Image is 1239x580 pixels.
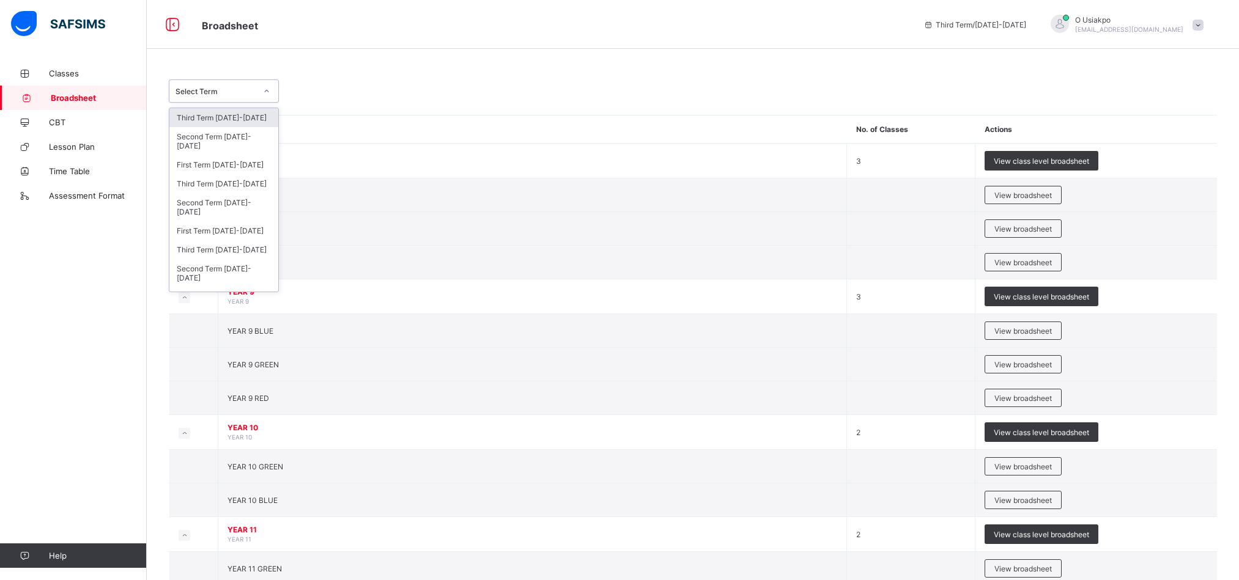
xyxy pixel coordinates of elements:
span: YEAR 9 [227,298,249,305]
span: Assessment Format [49,191,147,200]
span: YEAR 9 RED [227,394,269,403]
span: YEAR 11 [227,535,251,543]
span: View class level broadsheet [994,428,1089,437]
div: Third Term [DATE]-[DATE] [169,108,278,127]
span: [EMAIL_ADDRESS][DOMAIN_NAME] [1075,26,1183,33]
th: No. of Classes [847,116,975,144]
span: View broadsheet [994,394,1052,403]
a: View broadsheet [985,559,1062,568]
span: YEAR 8 [227,152,837,161]
span: YEAR 10 GREEN [227,462,283,471]
span: View class level broadsheet [994,530,1089,539]
span: YEAR 11 GREEN [227,564,282,573]
span: 3 [856,156,861,166]
span: View broadsheet [994,224,1052,233]
span: YEAR 10 BLUE [227,496,278,505]
a: View class level broadsheet [985,524,1098,534]
span: View broadsheet [994,360,1052,369]
span: View class level broadsheet [994,156,1089,166]
div: Third Term [DATE]-[DATE] [169,240,278,259]
a: View broadsheet [985,457,1062,466]
div: First Term [DATE]-[DATE] [169,155,278,174]
span: YEAR 11 [227,525,837,534]
a: View broadsheet [985,491,1062,500]
a: View broadsheet [985,321,1062,331]
span: View broadsheet [994,191,1052,200]
span: Broadsheet [202,20,258,32]
span: View class level broadsheet [994,292,1089,301]
span: View broadsheet [994,564,1052,573]
div: Third Term [DATE]-[DATE] [169,174,278,193]
span: YEAR 9 GREEN [227,360,279,369]
span: session/term information [923,20,1026,29]
a: View class level broadsheet [985,287,1098,296]
div: First Term [DATE]-[DATE] [169,287,278,306]
th: Name [218,116,847,144]
span: YEAR 9 BLUE [227,326,273,336]
span: Broadsheet [51,93,147,103]
span: Help [49,551,146,560]
span: Lesson Plan [49,142,147,152]
a: View broadsheet [985,355,1062,364]
span: View broadsheet [994,326,1052,336]
span: View broadsheet [994,496,1052,505]
div: Second Term [DATE]-[DATE] [169,193,278,221]
span: YEAR 9 [227,287,837,296]
a: View class level broadsheet [985,422,1098,431]
div: Select Term [176,87,256,96]
div: Second Term [DATE]-[DATE] [169,259,278,287]
span: 2 [856,428,860,437]
div: OUsiakpo [1038,15,1210,35]
a: View broadsheet [985,219,1062,229]
span: CBT [49,117,147,127]
a: View broadsheet [985,253,1062,262]
a: View class level broadsheet [985,151,1098,160]
span: YEAR 10 [227,423,837,432]
span: Classes [49,68,147,78]
a: View broadsheet [985,389,1062,398]
div: Second Term [DATE]-[DATE] [169,127,278,155]
div: First Term [DATE]-[DATE] [169,221,278,240]
span: View broadsheet [994,462,1052,471]
span: Time Table [49,166,147,176]
img: safsims [11,11,105,37]
th: Actions [975,116,1217,144]
span: 2 [856,530,860,539]
span: 3 [856,292,861,301]
span: O Usiakpo [1075,15,1183,24]
span: View broadsheet [994,258,1052,267]
a: View broadsheet [985,186,1062,195]
span: YEAR 10 [227,433,252,441]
